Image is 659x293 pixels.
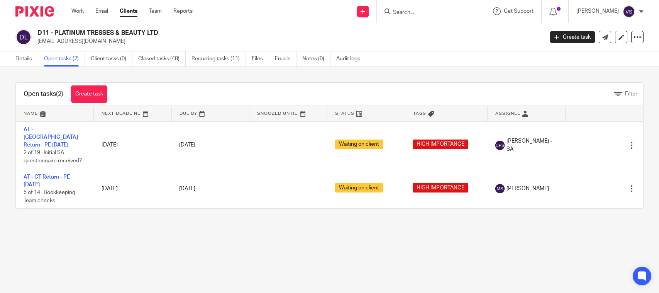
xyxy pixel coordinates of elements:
[179,142,195,148] span: [DATE]
[625,91,637,97] span: Filter
[504,9,534,14] span: Get Support
[179,186,195,191] span: [DATE]
[507,185,549,192] span: [PERSON_NAME]
[149,7,162,15] a: Team
[335,111,354,116] span: Status
[413,183,468,192] span: HIGH IMPORTANCE
[15,51,38,66] a: Details
[24,190,75,203] span: 5 of 14 · Bookkeeping Team checks
[71,7,84,15] a: Work
[335,140,383,149] span: Waiting on client
[507,137,558,153] span: [PERSON_NAME] - SA
[56,91,63,97] span: (2)
[15,6,54,17] img: Pixie
[138,51,186,66] a: Closed tasks (48)
[576,7,619,15] p: [PERSON_NAME]
[91,51,132,66] a: Client tasks (0)
[173,7,193,15] a: Reports
[252,51,269,66] a: Files
[24,90,63,98] h1: Open tasks
[95,7,108,15] a: Email
[336,51,366,66] a: Audit logs
[71,85,107,103] a: Create task
[44,51,85,66] a: Open tasks (2)
[24,174,70,187] a: AT - CT Return - PE [DATE]
[37,37,539,45] p: [EMAIL_ADDRESS][DOMAIN_NAME]
[24,150,82,164] span: 2 of 19 · Initial SA questionnaire received?
[623,5,635,18] img: svg%3E
[120,7,137,15] a: Clients
[15,29,32,45] img: svg%3E
[275,51,296,66] a: Emails
[495,141,505,150] img: svg%3E
[495,184,505,193] img: svg%3E
[413,111,426,116] span: Tags
[550,31,595,43] a: Create task
[392,9,462,16] input: Search
[302,51,330,66] a: Notes (0)
[335,183,383,192] span: Waiting on client
[257,111,298,116] span: Snoozed Until
[94,121,172,169] td: [DATE]
[24,127,78,148] a: AT - [GEOGRAPHIC_DATA] Return - PE [DATE]
[191,51,246,66] a: Recurring tasks (11)
[413,140,468,149] span: HIGH IMPORTANCE
[94,169,172,208] td: [DATE]
[37,29,438,37] h2: D11 - PLATINUM TRESSES & BEAUTY LTD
